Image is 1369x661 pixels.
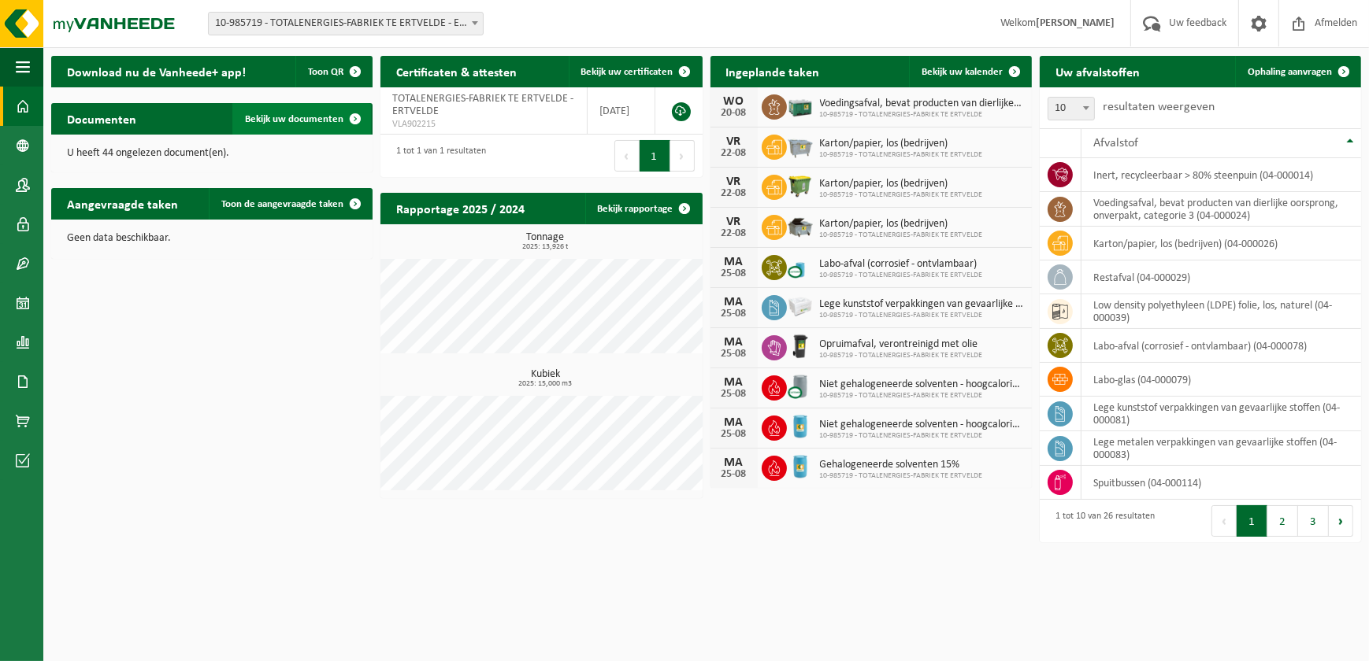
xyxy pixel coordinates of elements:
a: Bekijk uw certificaten [569,56,701,87]
p: U heeft 44 ongelezen document(en). [67,148,357,159]
span: Lege kunststof verpakkingen van gevaarlijke stoffen [820,298,1024,311]
td: [DATE] [588,87,656,135]
span: 10-985719 - TOTALENERGIES-FABRIEK TE ERTVELDE [820,471,983,481]
div: MA [718,296,750,308]
button: Next [1329,505,1353,537]
img: WB-5000-GAL-GY-01 [787,212,814,239]
span: Bekijk uw kalender [922,67,1003,77]
span: 2025: 15,000 m3 [388,380,702,388]
span: Karton/papier, los (bedrijven) [820,218,983,231]
button: 1 [1237,505,1267,537]
button: Previous [1211,505,1237,537]
span: Karton/papier, los (bedrijven) [820,138,983,150]
span: TOTALENERGIES-FABRIEK TE ERTVELDE - ERTVELDE [392,93,573,117]
td: labo-glas (04-000079) [1081,363,1361,397]
img: WB-0240-HPE-BK-01 [787,333,814,360]
img: LP-LD-00200-CU [787,373,814,400]
span: Karton/papier, los (bedrijven) [820,178,983,190]
div: VR [718,175,750,188]
span: 10-985719 - TOTALENERGIES-FABRIEK TE ERTVELDE [820,190,983,200]
div: MA [718,416,750,429]
td: lege metalen verpakkingen van gevaarlijke stoffen (04-000083) [1081,431,1361,466]
img: WB-2500-GAL-GY-01 [787,132,814,159]
h2: Aangevraagde taken [51,188,194,219]
td: lege kunststof verpakkingen van gevaarlijke stoffen (04-000081) [1081,397,1361,431]
h2: Uw afvalstoffen [1040,56,1156,87]
div: VR [718,135,750,148]
div: MA [718,256,750,268]
span: Ophaling aanvragen [1248,67,1332,77]
td: voedingsafval, bevat producten van dierlijke oorsprong, onverpakt, categorie 3 (04-000024) [1081,192,1361,227]
div: MA [718,336,750,349]
button: Toon QR [295,56,371,87]
h2: Ingeplande taken [710,56,836,87]
strong: [PERSON_NAME] [1036,17,1115,29]
td: karton/papier, los (bedrijven) (04-000026) [1081,227,1361,260]
h3: Kubiek [388,369,702,388]
td: low density polyethyleen (LDPE) folie, los, naturel (04-000039) [1081,294,1361,329]
button: 2 [1267,505,1298,537]
div: 22-08 [718,188,750,199]
button: Previous [614,140,640,172]
div: 22-08 [718,148,750,159]
span: 10-985719 - TOTALENERGIES-FABRIEK TE ERTVELDE [820,150,983,160]
button: Next [670,140,695,172]
span: Toon QR [308,67,343,77]
span: 10-985719 - TOTALENERGIES-FABRIEK TE ERTVELDE - ERTVELDE [209,13,483,35]
td: labo-afval (corrosief - ontvlambaar) (04-000078) [1081,329,1361,363]
h2: Download nu de Vanheede+ app! [51,56,262,87]
h2: Documenten [51,103,152,134]
span: Bekijk uw certificaten [581,67,673,77]
span: 10-985719 - TOTALENERGIES-FABRIEK TE ERTVELDE [820,431,1024,441]
div: 1 tot 10 van 26 resultaten [1048,504,1155,538]
h2: Rapportage 2025 / 2024 [380,193,540,223]
span: 10 [1048,98,1094,120]
span: Bekijk uw documenten [245,114,343,124]
span: 10-985719 - TOTALENERGIES-FABRIEK TE ERTVELDE - ERTVELDE [208,12,484,35]
div: 25-08 [718,349,750,360]
a: Bekijk uw kalender [909,56,1030,87]
img: LP-LD-00200-HPE-21 [787,453,814,480]
div: 25-08 [718,469,750,480]
span: 10-985719 - TOTALENERGIES-FABRIEK TE ERTVELDE [820,110,1024,120]
a: Bekijk rapportage [585,193,701,224]
div: 25-08 [718,268,750,279]
span: Gehalogeneerde solventen 15% [820,459,983,471]
span: 10 [1048,97,1095,120]
td: inert, recycleerbaar > 80% steenpuin (04-000014) [1081,158,1361,192]
h3: Tonnage [388,232,702,251]
img: PB-LB-0680-HPE-GY-02 [787,293,814,319]
p: Geen data beschikbaar. [67,233,357,244]
span: Toon de aangevraagde taken [221,199,343,209]
label: resultaten weergeven [1103,101,1215,113]
div: 1 tot 1 van 1 resultaten [388,138,486,173]
div: WO [718,95,750,108]
span: Labo-afval (corrosief - ontvlambaar) [820,258,983,271]
div: MA [718,456,750,469]
span: 2025: 13,926 t [388,243,702,251]
button: 3 [1298,505,1329,537]
span: 10-985719 - TOTALENERGIES-FABRIEK TE ERTVELDE [820,391,1024,401]
td: spuitbussen (04-000114) [1081,466,1361,500]
div: 25-08 [718,308,750,319]
a: Bekijk uw documenten [232,103,371,135]
span: Niet gehalogeneerde solventen - hoogcalorisch in 200lt-vat [820,419,1024,431]
div: VR [718,216,750,228]
div: 22-08 [718,228,750,239]
div: 20-08 [718,108,750,119]
img: LP-LD-00200-HPE-21 [787,413,814,440]
span: Niet gehalogeneerde solventen - hoogcalorisch in 200lt-vat [820,379,1024,391]
span: VLA902215 [392,118,574,131]
span: Afvalstof [1093,137,1138,150]
h2: Certificaten & attesten [380,56,532,87]
a: Toon de aangevraagde taken [209,188,371,220]
a: Ophaling aanvragen [1235,56,1360,87]
span: Opruimafval, verontreinigd met olie [820,338,983,351]
span: Voedingsafval, bevat producten van dierlijke oorsprong, onverpakt, categorie 3 [820,98,1024,110]
img: LP-OT-00060-CU [787,253,814,279]
img: WB-1100-HPE-GN-50 [787,172,814,199]
img: PB-LB-0680-HPE-GN-01 [787,92,814,119]
span: 10-985719 - TOTALENERGIES-FABRIEK TE ERTVELDE [820,271,983,280]
span: 10-985719 - TOTALENERGIES-FABRIEK TE ERTVELDE [820,231,983,240]
td: restafval (04-000029) [1081,260,1361,294]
